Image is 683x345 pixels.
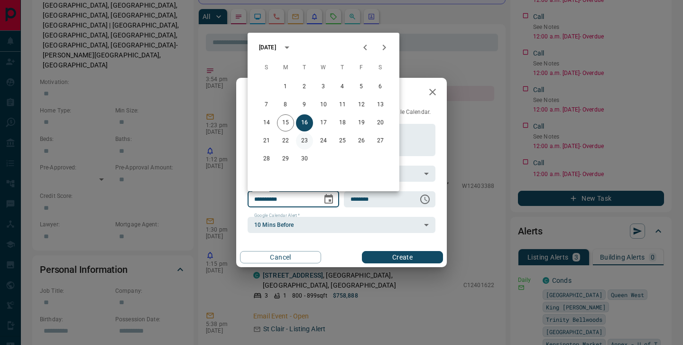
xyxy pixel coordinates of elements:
button: 12 [353,96,370,113]
button: 17 [315,114,332,131]
button: 26 [353,132,370,149]
button: calendar view is open, switch to year view [279,39,295,56]
button: Create [362,251,443,263]
span: Friday [353,58,370,77]
button: 7 [258,96,275,113]
button: 13 [372,96,389,113]
label: Time [351,187,363,193]
span: Sunday [258,58,275,77]
button: Choose date, selected date is Sep 16, 2025 [319,190,338,209]
h2: New Task [236,78,301,108]
button: 21 [258,132,275,149]
button: 8 [277,96,294,113]
span: Tuesday [296,58,313,77]
button: 11 [334,96,351,113]
button: 25 [334,132,351,149]
button: 23 [296,132,313,149]
div: [DATE] [259,43,276,52]
button: 30 [296,150,313,168]
button: 3 [315,78,332,95]
label: Date [254,187,266,193]
button: 18 [334,114,351,131]
button: Cancel [240,251,321,263]
span: Monday [277,58,294,77]
label: Google Calendar Alert [254,213,300,219]
button: 27 [372,132,389,149]
button: 6 [372,78,389,95]
button: 16 [296,114,313,131]
button: 14 [258,114,275,131]
span: Saturday [372,58,389,77]
button: 5 [353,78,370,95]
button: 29 [277,150,294,168]
div: 10 Mins Before [248,217,435,233]
button: Previous month [356,38,375,57]
button: 20 [372,114,389,131]
button: Choose time, selected time is 6:00 AM [415,190,434,209]
span: Wednesday [315,58,332,77]
button: 19 [353,114,370,131]
button: 24 [315,132,332,149]
button: 22 [277,132,294,149]
span: Thursday [334,58,351,77]
button: 1 [277,78,294,95]
button: 10 [315,96,332,113]
button: 15 [277,114,294,131]
button: 4 [334,78,351,95]
button: 28 [258,150,275,168]
button: Next month [375,38,394,57]
button: 2 [296,78,313,95]
button: 9 [296,96,313,113]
